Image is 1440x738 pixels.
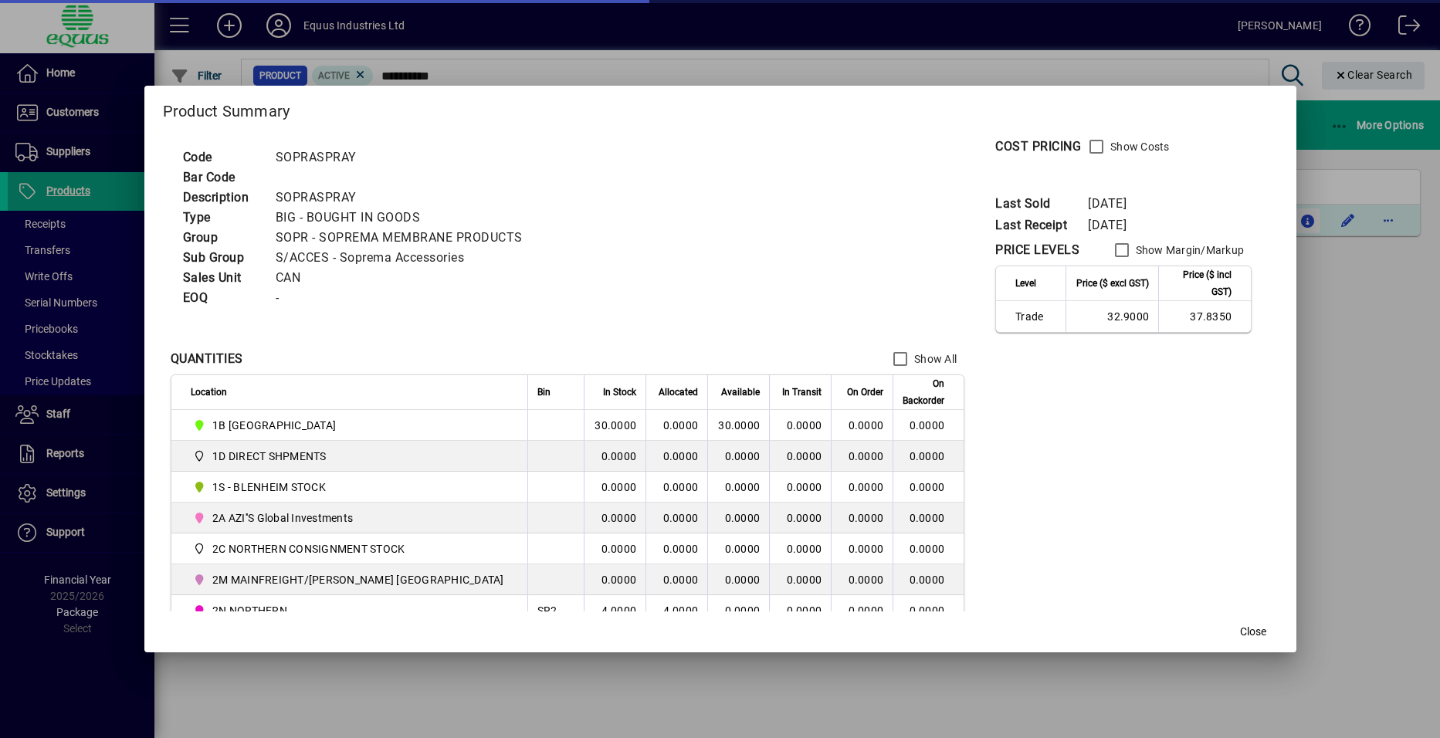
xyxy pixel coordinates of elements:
td: 0.0000 [645,533,707,564]
span: Level [1015,275,1036,292]
span: Close [1240,624,1266,640]
td: 30.0000 [707,410,769,441]
span: [DATE] [1088,196,1127,211]
span: 0.0000 [849,481,884,493]
label: Show Margin/Markup [1133,242,1245,258]
span: Available [721,384,760,401]
td: 0.0000 [584,503,645,533]
td: 0.0000 [645,472,707,503]
span: In Transit [782,384,822,401]
span: 0.0000 [787,419,822,432]
td: Group [175,228,268,248]
td: 0.0000 [645,410,707,441]
span: Bin [537,384,551,401]
span: 0.0000 [849,604,884,617]
div: COST PRICING [995,137,1081,156]
td: Sub Group [175,248,268,268]
span: 0.0000 [849,450,884,462]
span: 2C NORTHERN CONSIGNMENT STOCK [212,541,405,557]
span: On Order [847,384,883,401]
span: 0.0000 [787,574,822,586]
td: 0.0000 [893,472,964,503]
span: 2N NORTHERN [191,601,510,620]
span: In Stock [603,384,636,401]
td: SR2 [527,595,584,626]
span: 0.0000 [787,481,822,493]
td: Description [175,188,268,208]
td: BIG - BOUGHT IN GOODS [268,208,541,228]
button: Close [1228,618,1278,646]
td: - [268,288,541,308]
span: Last Sold [995,195,1088,213]
span: Last Receipt [995,216,1088,235]
span: 0.0000 [849,512,884,524]
td: 0.0000 [707,441,769,472]
span: On Backorder [903,375,944,409]
td: Type [175,208,268,228]
td: 32.9000 [1066,301,1158,332]
span: 1S - BLENHEIM STOCK [191,478,510,496]
td: 37.8350 [1158,301,1251,332]
span: 0.0000 [787,604,822,617]
td: 0.0000 [893,410,964,441]
td: 4.0000 [645,595,707,626]
td: S/ACCES - Soprema Accessories [268,248,541,268]
td: 0.0000 [893,564,964,595]
td: SOPRASPRAY [268,188,541,208]
td: 0.0000 [645,564,707,595]
span: 2A AZI''S Global Investments [191,509,510,527]
span: 1B [GEOGRAPHIC_DATA] [212,418,336,433]
td: 0.0000 [707,595,769,626]
td: 0.0000 [893,533,964,564]
span: 0.0000 [849,543,884,555]
td: 30.0000 [584,410,645,441]
td: 0.0000 [893,503,964,533]
span: 0.0000 [849,574,884,586]
td: 0.0000 [584,441,645,472]
td: Code [175,147,268,168]
td: 0.0000 [893,441,964,472]
td: CAN [268,268,541,288]
td: 0.0000 [584,533,645,564]
span: 1S - BLENHEIM STOCK [212,479,326,495]
td: Bar Code [175,168,268,188]
h2: Product Summary [144,86,1296,130]
label: Show Costs [1107,139,1170,154]
span: 1D DIRECT SHPMENTS [191,447,510,465]
td: 0.0000 [707,564,769,595]
span: Trade [1015,309,1056,324]
span: Price ($ excl GST) [1076,275,1149,292]
td: 0.0000 [707,472,769,503]
td: EOQ [175,288,268,308]
span: 0.0000 [787,450,822,462]
span: 2A AZI''S Global Investments [212,510,353,526]
td: 0.0000 [584,564,645,595]
td: 0.0000 [707,503,769,533]
span: 2C NORTHERN CONSIGNMENT STOCK [191,540,510,558]
span: Price ($ incl GST) [1168,266,1232,300]
span: 0.0000 [787,543,822,555]
span: [DATE] [1088,218,1127,232]
span: 0.0000 [849,419,884,432]
span: 1D DIRECT SHPMENTS [212,449,327,464]
td: SOPRASPRAY [268,147,541,168]
div: QUANTITIES [171,350,243,368]
td: 0.0000 [645,441,707,472]
td: 0.0000 [707,533,769,564]
td: 4.0000 [584,595,645,626]
label: Show All [911,351,957,367]
td: SOPR - SOPREMA MEMBRANE PRODUCTS [268,228,541,248]
span: 2M MAINFREIGHT/[PERSON_NAME] [GEOGRAPHIC_DATA] [212,572,504,587]
span: 2M MAINFREIGHT/OWENS AUCKLAND [191,570,510,589]
td: 0.0000 [584,472,645,503]
span: 0.0000 [787,512,822,524]
td: 0.0000 [645,503,707,533]
span: Location [191,384,227,401]
td: 0.0000 [893,595,964,626]
span: 2N NORTHERN [212,603,287,618]
td: Sales Unit [175,268,268,288]
span: 1B BLENHEIM [191,416,510,435]
span: Allocated [659,384,698,401]
div: PRICE LEVELS [995,241,1079,259]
